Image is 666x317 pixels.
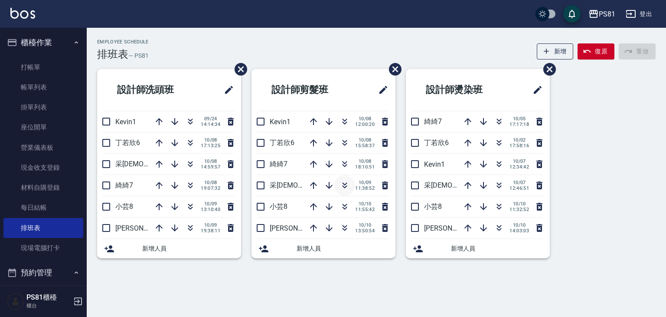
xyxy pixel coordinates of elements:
a: 營業儀表板 [3,138,83,158]
span: 刪除班表 [537,56,557,82]
span: 10/09 [201,222,220,228]
span: 17:58:16 [509,143,529,149]
span: 修改班表的標題 [527,79,543,100]
button: 復原 [578,43,614,59]
span: 10/08 [201,180,220,185]
span: 刪除班表 [382,56,403,82]
span: 修改班表的標題 [219,79,234,100]
span: 19:07:32 [201,185,220,191]
img: Logo [10,8,35,19]
a: 打帳單 [3,57,83,77]
span: 10/08 [355,137,375,143]
span: 綺綺7 [424,117,442,125]
span: 新增人員 [451,244,543,253]
a: 排班表 [3,218,83,238]
h5: PS81櫃檯 [26,293,71,302]
span: 采[DEMOGRAPHIC_DATA]2 [270,181,352,189]
span: 新增人員 [142,244,234,253]
h2: 設計師洗頭班 [104,74,202,106]
div: 新增人員 [251,239,395,258]
div: 新增人員 [97,239,241,258]
span: 丁若欣6 [424,139,449,147]
a: 掛單列表 [3,97,83,117]
h2: 設計師剪髮班 [258,74,357,106]
span: 10/10 [509,201,529,207]
a: 座位開單 [3,117,83,137]
img: Person [7,293,24,310]
span: 丁若欣6 [115,139,140,147]
button: 預約管理 [3,261,83,284]
span: Kevin1 [115,118,136,126]
span: [PERSON_NAME]3 [270,224,326,232]
span: 09/24 [201,116,220,122]
span: 10/02 [509,137,529,143]
p: 櫃台 [26,302,71,310]
span: 10/08 [355,158,375,164]
span: 18:10:51 [355,164,375,170]
span: 14:14:34 [201,122,220,127]
span: 小芸8 [424,202,442,211]
button: save [563,5,581,23]
button: 新增 [537,43,574,59]
span: 10/07 [509,180,529,185]
span: 13:10:40 [201,207,220,212]
span: 10/09 [355,180,375,185]
span: 12:00:20 [355,122,375,127]
a: 帳單列表 [3,77,83,97]
span: 小芸8 [270,202,287,211]
span: 綺綺7 [115,181,133,189]
a: 現場電腦打卡 [3,238,83,258]
div: 新增人員 [406,239,550,258]
span: 19:38:11 [201,228,220,234]
span: 14:03:03 [509,228,529,234]
span: 10/10 [355,222,375,228]
a: 現金收支登錄 [3,158,83,178]
span: 17:13:25 [201,143,220,149]
span: 10/08 [201,137,220,143]
span: Kevin1 [270,118,291,126]
span: 綺綺7 [270,160,287,168]
button: 登出 [622,6,656,22]
a: 材料自購登錄 [3,178,83,198]
button: PS81 [585,5,619,23]
h6: — PS81 [128,51,149,60]
span: 12:46:51 [509,185,529,191]
span: 10/08 [201,158,220,164]
span: 10/05 [509,116,529,122]
span: 17:17:18 [509,122,529,127]
span: 11:32:52 [509,207,529,212]
span: 14:59:57 [201,164,220,170]
h2: 設計師燙染班 [413,74,511,106]
span: 新增人員 [297,244,388,253]
h3: 排班表 [97,48,128,60]
span: 10/10 [509,222,529,228]
span: 10/10 [355,201,375,207]
span: 11:55:42 [355,207,375,212]
span: 采[DEMOGRAPHIC_DATA]2 [424,181,506,189]
span: 13:50:54 [355,228,375,234]
button: 櫃檯作業 [3,31,83,54]
span: 修改班表的標題 [373,79,388,100]
span: 刪除班表 [228,56,248,82]
h2: Employee Schedule [97,39,149,45]
span: 小芸8 [115,202,133,211]
a: 每日結帳 [3,198,83,218]
span: Kevin1 [424,160,445,168]
span: 10/07 [509,158,529,164]
span: 11:38:52 [355,185,375,191]
span: [PERSON_NAME]3 [115,224,171,232]
span: 10/08 [355,116,375,122]
span: 12:34:42 [509,164,529,170]
span: [PERSON_NAME]3 [424,224,480,232]
span: 丁若欣6 [270,139,294,147]
div: PS81 [599,9,615,20]
span: 采[DEMOGRAPHIC_DATA]2 [115,160,198,168]
span: 10/09 [201,201,220,207]
span: 15:58:37 [355,143,375,149]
